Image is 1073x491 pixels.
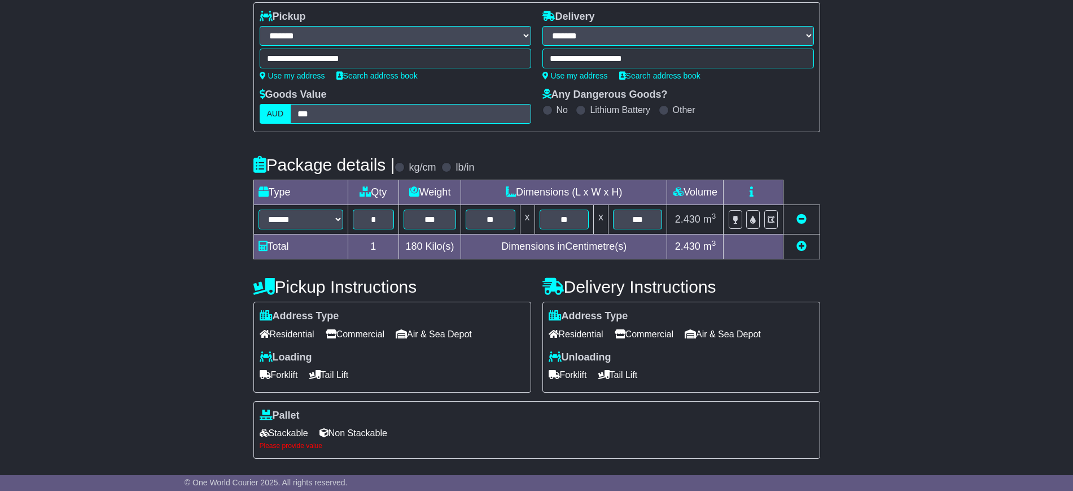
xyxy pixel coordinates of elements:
[396,325,472,343] span: Air & Sea Depot
[260,351,312,364] label: Loading
[260,366,298,384] span: Forklift
[557,105,568,115] label: No
[260,325,314,343] span: Residential
[549,351,611,364] label: Unloading
[253,180,348,205] td: Type
[590,105,650,115] label: Lithium Battery
[260,71,325,80] a: Use my address
[542,11,595,23] label: Delivery
[542,71,608,80] a: Use my address
[260,424,308,442] span: Stackable
[549,325,603,343] span: Residential
[703,214,716,225] span: m
[260,442,814,450] div: Please provide value
[712,212,716,220] sup: 3
[309,366,349,384] span: Tail Lift
[348,234,399,259] td: 1
[253,155,395,174] h4: Package details |
[703,241,716,252] span: m
[593,205,608,234] td: x
[796,241,807,252] a: Add new item
[336,71,418,80] a: Search address book
[253,234,348,259] td: Total
[260,310,339,323] label: Address Type
[667,180,724,205] td: Volume
[619,71,700,80] a: Search address book
[542,89,668,101] label: Any Dangerous Goods?
[615,325,673,343] span: Commercial
[409,162,436,174] label: kg/cm
[185,478,348,487] span: © One World Courier 2025. All rights reserved.
[712,239,716,247] sup: 3
[675,241,700,252] span: 2.430
[260,104,291,124] label: AUD
[399,180,461,205] td: Weight
[348,180,399,205] td: Qty
[675,214,700,225] span: 2.430
[685,325,761,343] span: Air & Sea Depot
[260,410,300,422] label: Pallet
[549,310,628,323] label: Address Type
[399,234,461,259] td: Kilo(s)
[456,162,474,174] label: lb/in
[673,105,695,115] label: Other
[598,366,638,384] span: Tail Lift
[520,205,535,234] td: x
[260,89,327,101] label: Goods Value
[796,214,807,225] a: Remove this item
[542,277,820,296] h4: Delivery Instructions
[461,234,667,259] td: Dimensions in Centimetre(s)
[260,11,306,23] label: Pickup
[326,325,384,343] span: Commercial
[319,424,387,442] span: Non Stackable
[406,241,423,252] span: 180
[461,180,667,205] td: Dimensions (L x W x H)
[549,366,587,384] span: Forklift
[253,277,531,296] h4: Pickup Instructions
